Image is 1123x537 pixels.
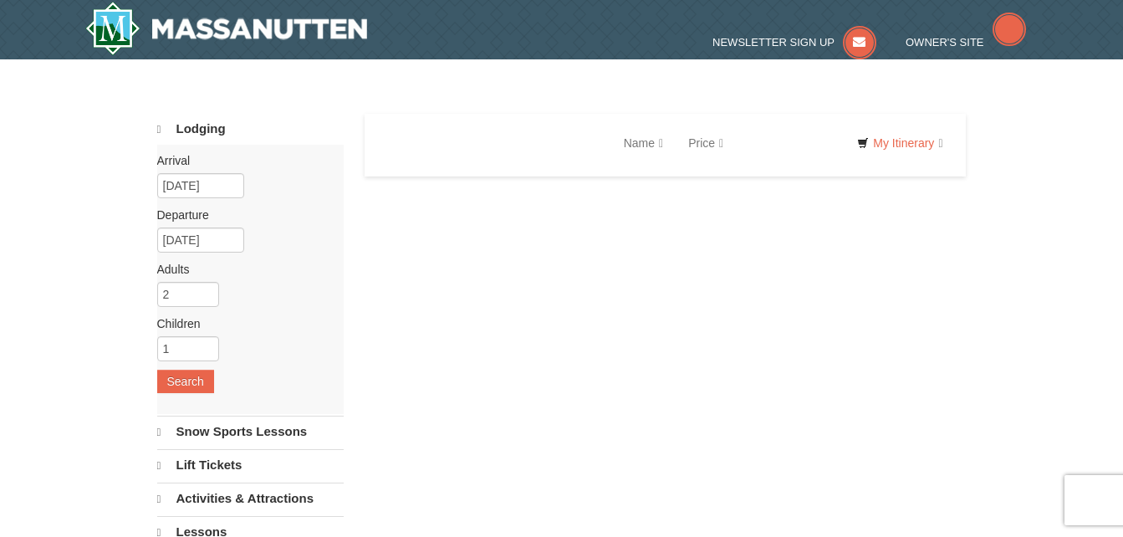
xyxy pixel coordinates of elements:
a: Name [611,126,676,160]
a: Price [676,126,736,160]
a: Activities & Attractions [157,483,344,514]
a: Snow Sports Lessons [157,416,344,447]
a: Newsletter Sign Up [712,36,876,49]
label: Adults [157,261,331,278]
button: Search [157,370,214,393]
a: Massanutten Resort [85,2,368,55]
span: Owner's Site [906,36,984,49]
span: Newsletter Sign Up [712,36,835,49]
a: Lift Tickets [157,449,344,481]
label: Departure [157,207,331,223]
a: Lodging [157,114,344,145]
img: Massanutten Resort Logo [85,2,368,55]
a: Owner's Site [906,36,1026,49]
label: Children [157,315,331,332]
label: Arrival [157,152,331,169]
a: My Itinerary [846,130,953,156]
